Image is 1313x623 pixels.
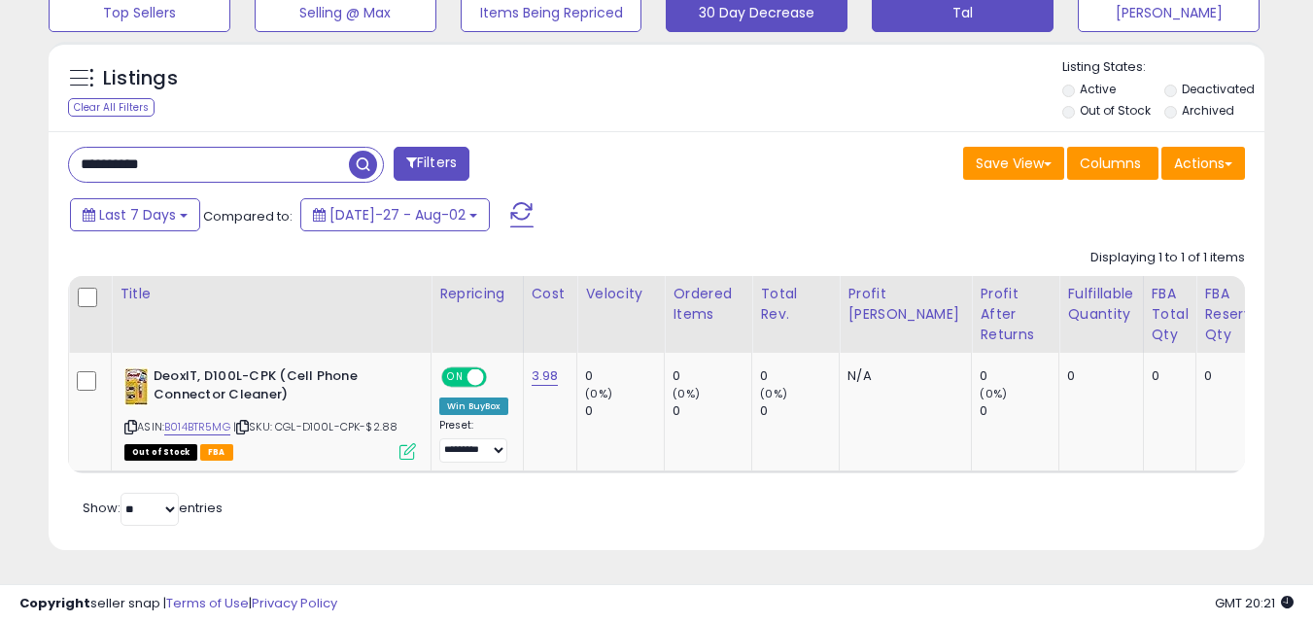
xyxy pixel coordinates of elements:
div: 0 [1067,367,1127,385]
div: FBA Total Qty [1152,284,1189,345]
div: Profit [PERSON_NAME] [847,284,963,325]
div: 0 [1204,367,1262,385]
h5: Listings [103,65,178,92]
small: (0%) [760,386,787,401]
span: All listings that are currently out of stock and unavailable for purchase on Amazon [124,444,197,461]
button: Save View [963,147,1064,180]
p: Listing States: [1062,58,1264,77]
a: Terms of Use [166,594,249,612]
span: | SKU: CGL-D100L-CPK-$2.88 [233,419,397,434]
div: Displaying 1 to 1 of 1 items [1090,249,1245,267]
div: Fulfillable Quantity [1067,284,1134,325]
div: Velocity [585,284,656,304]
strong: Copyright [19,594,90,612]
span: Last 7 Days [99,205,176,225]
span: ON [443,369,467,386]
div: 0 [673,367,751,385]
div: Ordered Items [673,284,743,325]
div: 0 [673,402,751,420]
div: 0 [760,402,839,420]
div: ASIN: [124,367,416,458]
b: DeoxIT, D100L-CPK (Cell Phone Connector Cleaner) [154,367,390,408]
div: Title [120,284,423,304]
a: B014BTR5MG [164,419,230,435]
div: 0 [980,402,1058,420]
div: N/A [847,367,956,385]
div: FBA Reserved Qty [1204,284,1269,345]
div: Clear All Filters [68,98,155,117]
div: 0 [1152,367,1182,385]
small: (0%) [673,386,700,401]
div: seller snap | | [19,595,337,613]
div: Total Rev. [760,284,831,325]
small: (0%) [585,386,612,401]
label: Deactivated [1182,81,1255,97]
button: Columns [1067,147,1158,180]
span: Columns [1080,154,1141,173]
a: 3.98 [532,366,559,386]
span: OFF [484,369,515,386]
div: 0 [585,402,664,420]
span: Show: entries [83,499,223,517]
div: Repricing [439,284,515,304]
div: Profit After Returns [980,284,1051,345]
div: Preset: [439,419,508,463]
div: Cost [532,284,570,304]
span: 2025-08-10 20:21 GMT [1215,594,1294,612]
span: FBA [200,444,233,461]
a: Privacy Policy [252,594,337,612]
span: [DATE]-27 - Aug-02 [329,205,466,225]
span: Compared to: [203,207,293,225]
div: 0 [760,367,839,385]
button: Actions [1161,147,1245,180]
div: 0 [980,367,1058,385]
button: [DATE]-27 - Aug-02 [300,198,490,231]
label: Active [1080,81,1116,97]
small: (0%) [980,386,1007,401]
button: Last 7 Days [70,198,200,231]
div: Win BuyBox [439,398,508,415]
label: Archived [1182,102,1234,119]
img: 51mYmBTLt3L._SL40_.jpg [124,367,149,406]
button: Filters [394,147,469,181]
label: Out of Stock [1080,102,1151,119]
div: 0 [585,367,664,385]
